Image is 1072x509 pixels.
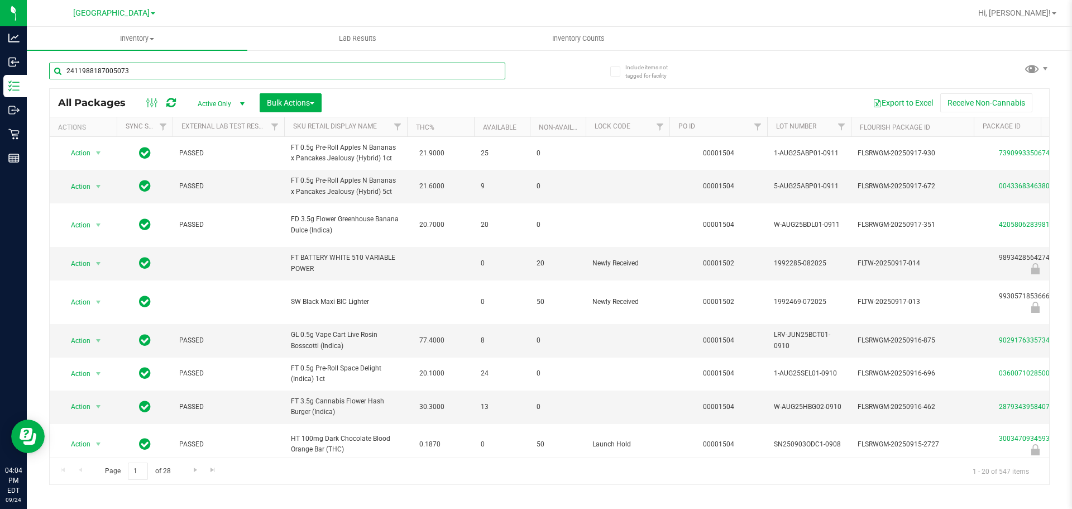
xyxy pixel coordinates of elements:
[537,148,579,159] span: 0
[858,335,967,346] span: FLSRWGM-20250916-875
[774,330,844,351] span: LRV-JUN25BCT01-0910
[625,63,681,80] span: Include items not tagged for facility
[703,403,734,411] a: 00001504
[703,440,734,448] a: 00001504
[5,465,22,496] p: 04:04 PM EDT
[61,333,91,349] span: Action
[179,439,277,450] span: PASSED
[999,369,1061,377] a: 0360071028500179
[774,368,844,379] span: 1-AUG25SEL01-0910
[92,366,106,382] span: select
[139,399,151,415] span: In Sync
[8,56,20,68] inline-svg: Inbound
[92,179,106,194] span: select
[832,117,851,136] a: Filter
[999,221,1061,229] a: 4205806283981138
[291,330,400,351] span: GL 0.5g Vape Cart Live Rosin Bosscotti (Indica)
[92,399,106,415] span: select
[858,402,967,412] span: FLSRWGM-20250916-462
[481,220,523,230] span: 20
[983,122,1021,130] a: Package ID
[481,297,523,307] span: 0
[139,436,151,452] span: In Sync
[267,98,314,107] span: Bulk Actions
[749,117,767,136] a: Filter
[537,335,579,346] span: 0
[126,122,169,130] a: Sync Status
[999,435,1061,443] a: 3003470934593683
[481,439,523,450] span: 0
[414,436,446,453] span: 0.1870
[537,258,579,269] span: 20
[8,32,20,44] inline-svg: Analytics
[49,63,505,79] input: Search Package ID, Item Name, SKU, Lot or Part Number...
[703,298,734,306] a: 00001502
[179,220,277,230] span: PASSED
[481,368,523,379] span: 24
[703,336,734,344] a: 00001504
[92,145,106,161] span: select
[481,181,523,192] span: 9
[291,214,400,235] span: FD 3.5g Flower Greenhouse Banana Dulce (Indica)
[999,149,1061,157] a: 7390993350674123
[291,253,400,274] span: FT BATTERY WHITE 510 VARIABLE POWER
[139,255,151,271] span: In Sync
[858,297,967,307] span: FLTW-20250917-013
[5,496,22,504] p: 09/24
[61,179,91,194] span: Action
[940,93,1032,112] button: Receive Non-Cannabis
[247,27,468,50] a: Lab Results
[8,129,20,140] inline-svg: Retail
[179,181,277,192] span: PASSED
[154,117,173,136] a: Filter
[389,117,407,136] a: Filter
[414,178,450,194] span: 21.6000
[27,27,247,50] a: Inventory
[537,220,579,230] span: 0
[61,366,91,382] span: Action
[774,439,844,450] span: SN250903ODC1-0908
[414,332,450,349] span: 77.4000
[92,333,106,349] span: select
[293,122,377,130] a: Sku Retail Display Name
[537,402,579,412] span: 0
[703,369,734,377] a: 00001504
[179,335,277,346] span: PASSED
[95,463,180,480] span: Page of 28
[860,123,930,131] a: Flourish Package ID
[73,8,150,18] span: [GEOGRAPHIC_DATA]
[181,122,269,130] a: External Lab Test Result
[414,399,450,415] span: 30.3000
[858,439,967,450] span: FLSRWGM-20250915-2727
[139,178,151,194] span: In Sync
[774,258,844,269] span: 1992285-082025
[703,149,734,157] a: 00001504
[8,153,20,164] inline-svg: Reports
[128,463,148,480] input: 1
[416,123,434,131] a: THC%
[858,368,967,379] span: FLSRWGM-20250916-696
[92,294,106,310] span: select
[414,365,450,382] span: 20.1000
[291,142,400,164] span: FT 0.5g Pre-Roll Apples N Bananas x Pancakes Jealousy (Hybrid) 1ct
[187,463,203,478] a: Go to the next page
[537,439,579,450] span: 50
[468,27,688,50] a: Inventory Counts
[595,122,630,130] a: Lock Code
[858,220,967,230] span: FLSRWGM-20250917-351
[537,34,620,44] span: Inventory Counts
[8,104,20,116] inline-svg: Outbound
[139,332,151,348] span: In Sync
[291,175,400,197] span: FT 0.5g Pre-Roll Apples N Bananas x Pancakes Jealousy (Hybrid) 5ct
[291,434,400,455] span: HT 100mg Dark Chocolate Blood Orange Bar (THC)
[651,117,669,136] a: Filter
[291,396,400,417] span: FT 3.5g Cannabis Flower Hash Burger (Indica)
[92,256,106,272] span: select
[858,148,967,159] span: FLSRWGM-20250917-930
[481,148,523,159] span: 25
[291,363,400,384] span: FT 0.5g Pre-Roll Space Delight (Indica) 1ct
[964,463,1038,479] span: 1 - 20 of 547 items
[776,122,816,130] a: Lot Number
[61,399,91,415] span: Action
[58,123,112,131] div: Actions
